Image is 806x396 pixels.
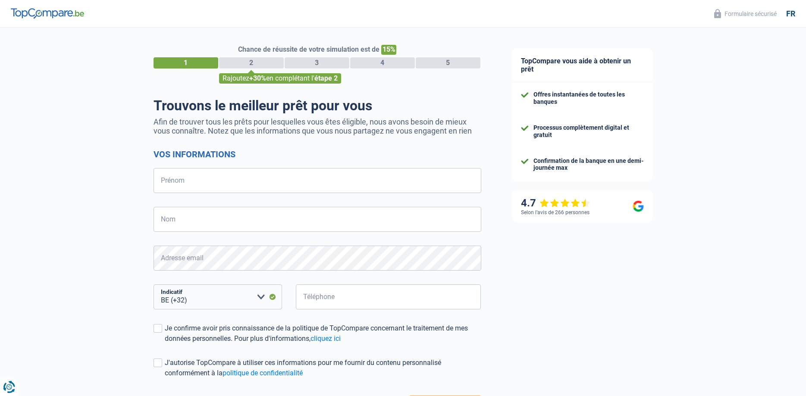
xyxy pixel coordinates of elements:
button: Formulaire sécurisé [709,6,782,21]
input: 401020304 [296,284,481,309]
span: Chance de réussite de votre simulation est de [238,45,379,53]
span: 15% [381,45,396,55]
h2: Vos informations [154,149,481,159]
span: étape 2 [314,74,338,82]
div: 1 [154,57,218,69]
div: Offres instantanées de toutes les banques [533,91,644,106]
a: politique de confidentialité [223,369,303,377]
div: 4.7 [521,197,590,209]
a: cliquez ici [310,334,341,343]
div: 4 [350,57,415,69]
div: Selon l’avis de 266 personnes [521,209,590,215]
p: Afin de trouver tous les prêts pour lesquelles vous êtes éligible, nous avons besoin de mieux vou... [154,117,481,135]
div: Je confirme avoir pris connaissance de la politique de TopCompare concernant le traitement de mes... [165,323,481,344]
div: 2 [219,57,284,69]
span: +30% [249,74,266,82]
div: 3 [285,57,349,69]
img: TopCompare Logo [11,8,84,19]
div: fr [786,9,795,19]
div: J'autorise TopCompare à utiliser ces informations pour me fournir du contenu personnalisé conform... [165,358,481,378]
div: 5 [416,57,480,69]
div: Processus complètement digital et gratuit [533,124,644,139]
div: Confirmation de la banque en une demi-journée max [533,157,644,172]
div: Rajoutez en complétant l' [219,73,341,84]
div: TopCompare vous aide à obtenir un prêt [512,48,652,82]
h1: Trouvons le meilleur prêt pour vous [154,97,481,114]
